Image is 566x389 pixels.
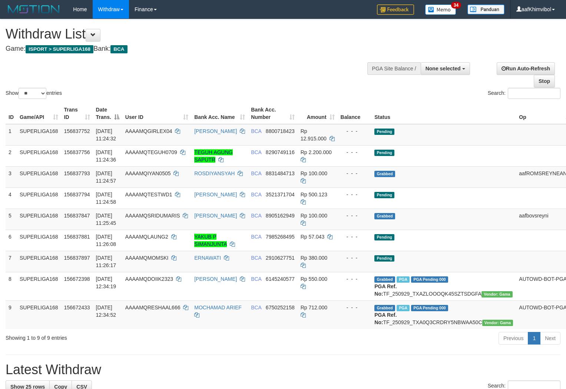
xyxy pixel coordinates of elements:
[374,192,394,198] span: Pending
[64,305,90,310] span: 156672433
[508,88,560,99] input: Search:
[6,4,62,15] img: MOTION_logo.png
[488,88,560,99] label: Search:
[374,171,395,177] span: Grabbed
[251,192,261,197] span: BCA
[251,234,261,240] span: BCA
[64,255,90,261] span: 156837897
[64,213,90,219] span: 156837847
[374,255,394,262] span: Pending
[266,149,295,155] span: Copy 8290749116 to clipboard
[194,255,221,261] a: ERNAWATI
[341,191,369,198] div: - - -
[194,170,235,176] a: ROSDIYANSYAH
[6,300,17,329] td: 9
[125,276,173,282] span: AAAAMQDOIIK2323
[6,124,17,146] td: 1
[6,230,17,251] td: 6
[64,128,90,134] span: 156837752
[64,276,90,282] span: 156672398
[266,213,295,219] span: Copy 8905162949 to clipboard
[341,149,369,156] div: - - -
[61,103,93,124] th: Trans ID: activate to sort column ascending
[17,230,61,251] td: SUPERLIGA168
[481,291,513,297] span: Vendor URL: https://trx31.1velocity.biz
[341,275,369,283] div: - - -
[374,234,394,240] span: Pending
[17,166,61,187] td: SUPERLIGA168
[301,149,332,155] span: Rp 2.200.000
[6,187,17,209] td: 4
[251,276,261,282] span: BCA
[125,255,169,261] span: AAAAMQMOMSKI
[19,88,46,99] select: Showentries
[374,129,394,135] span: Pending
[6,209,17,230] td: 5
[301,213,327,219] span: Rp 100.000
[194,128,237,134] a: [PERSON_NAME]
[248,103,298,124] th: Bank Acc. Number: activate to sort column ascending
[528,332,540,345] a: 1
[341,170,369,177] div: - - -
[540,332,560,345] a: Next
[499,332,528,345] a: Previous
[374,305,395,311] span: Grabbed
[251,128,261,134] span: BCA
[6,145,17,166] td: 2
[93,103,122,124] th: Date Trans.: activate to sort column descending
[110,45,127,53] span: BCA
[266,305,295,310] span: Copy 6750252158 to clipboard
[411,305,448,311] span: PGA Pending
[451,2,461,9] span: 34
[374,150,394,156] span: Pending
[6,331,230,342] div: Showing 1 to 9 of 9 entries
[266,234,295,240] span: Copy 7985268495 to clipboard
[6,45,370,53] h4: Game: Bank:
[266,128,295,134] span: Copy 8800718423 to clipboard
[125,305,181,310] span: AAAAMQRESHAAL666
[64,170,90,176] span: 156837793
[64,149,90,155] span: 156837756
[194,149,232,163] a: TEGUH AGUNG SAPUTR
[341,233,369,240] div: - - -
[125,149,177,155] span: AAAAMQTEGUH0709
[266,255,295,261] span: Copy 2910627751 to clipboard
[6,166,17,187] td: 3
[301,276,327,282] span: Rp 550.000
[96,149,116,163] span: [DATE] 11:24:36
[371,300,516,329] td: TF_250929_TXA0Q3CRDRY5NBWAA50C
[194,213,237,219] a: [PERSON_NAME]
[125,192,172,197] span: AAAAMQTESTWD1
[301,234,325,240] span: Rp 57.043
[266,192,295,197] span: Copy 3521371704 to clipboard
[96,213,116,226] span: [DATE] 11:25:45
[125,128,172,134] span: AAAAMQGIRLEX04
[194,276,237,282] a: [PERSON_NAME]
[421,62,470,75] button: None selected
[17,103,61,124] th: Game/API: activate to sort column ascending
[338,103,372,124] th: Balance
[17,145,61,166] td: SUPERLIGA168
[301,128,327,142] span: Rp 12.915.000
[96,170,116,184] span: [DATE] 11:24:57
[194,305,242,310] a: MOCHAMAD ARIEF
[96,234,116,247] span: [DATE] 11:26:08
[251,213,261,219] span: BCA
[17,251,61,272] td: SUPERLIGA168
[266,170,295,176] span: Copy 8831484713 to clipboard
[301,192,327,197] span: Rp 500.123
[341,254,369,262] div: - - -
[425,4,456,15] img: Button%20Memo.svg
[96,276,116,289] span: [DATE] 12:34:19
[467,4,504,14] img: panduan.png
[371,272,516,300] td: TF_250929_TXAZLOOOQK45SZTSDGFA
[6,27,370,41] h1: Withdraw List
[122,103,191,124] th: User ID: activate to sort column ascending
[251,149,261,155] span: BCA
[374,213,395,219] span: Grabbed
[266,276,295,282] span: Copy 6145240577 to clipboard
[17,272,61,300] td: SUPERLIGA168
[6,362,560,377] h1: Latest Withdraw
[534,75,555,87] a: Stop
[96,255,116,268] span: [DATE] 11:26:17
